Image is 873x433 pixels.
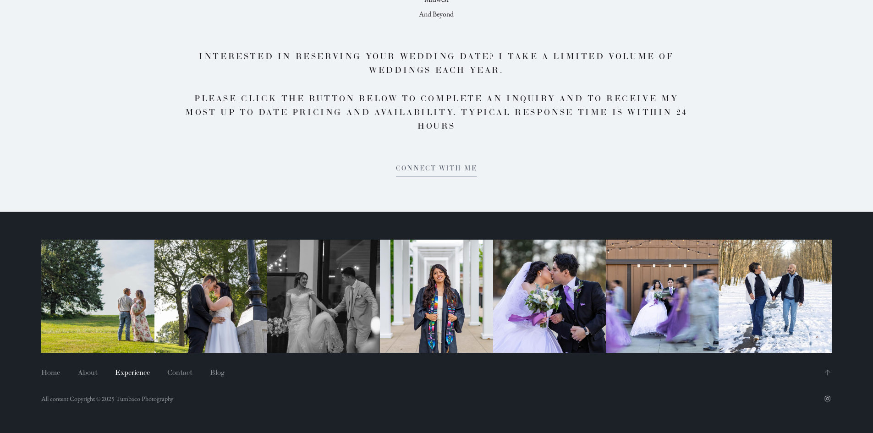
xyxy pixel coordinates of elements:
[201,367,233,378] a: Blog
[396,164,477,176] span: CONNECT WITH ME
[185,93,692,131] span: Please click the button below to complete an inquiry and to receive my most up to date pricing an...
[159,367,201,378] a: Contact
[106,367,159,378] a: Experience
[41,392,418,405] p: All content Copyright © 2025 Tumbaco Photography
[419,9,454,19] span: And Beyond
[199,51,678,75] span: Interested in reserving your wedding date? I take a limited volume of weddings each year.
[396,157,477,183] a: CONNECT WITH ME
[33,367,69,378] a: Home
[69,367,106,378] a: About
